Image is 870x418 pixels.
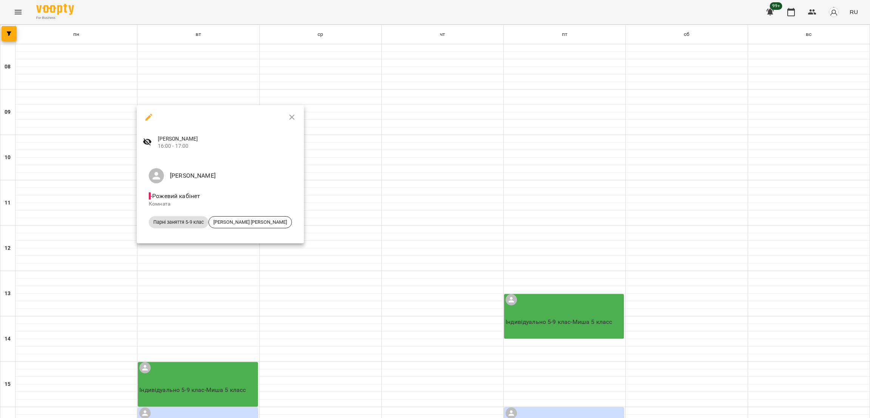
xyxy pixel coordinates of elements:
[149,192,202,200] span: - Рожевий кабінет
[208,216,292,228] div: [PERSON_NAME] [PERSON_NAME]
[149,200,292,208] p: Комната
[170,171,292,180] span: [PERSON_NAME]
[149,219,208,226] span: Парні заняття 5-9 клас
[158,142,298,150] span: 16:00 - 17:00
[158,135,298,143] span: [PERSON_NAME]
[209,219,292,226] span: [PERSON_NAME] [PERSON_NAME]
